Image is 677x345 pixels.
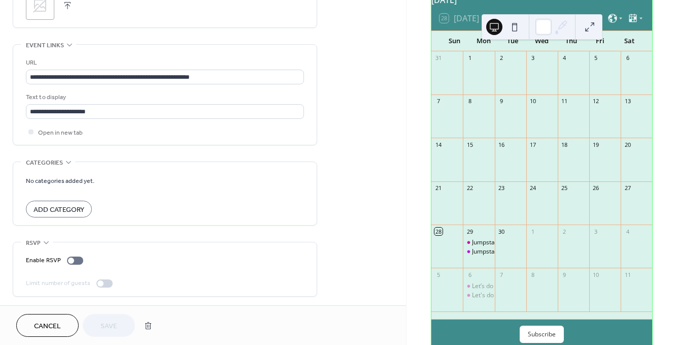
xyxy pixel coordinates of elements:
[26,176,94,186] span: No categories added yet.
[498,184,505,192] div: 23
[592,271,600,278] div: 10
[26,238,41,248] span: RSVP
[434,271,442,278] div: 5
[624,184,631,192] div: 27
[439,31,469,51] div: Sun
[26,158,63,168] span: Categories
[26,40,64,51] span: Event links
[463,247,494,256] div: Jumpstart your child’s wellness journey TODAY!
[466,98,473,105] div: 8
[26,201,92,217] button: Add Category
[561,271,568,278] div: 9
[466,141,473,148] div: 15
[520,326,564,343] button: Subscribe
[586,31,615,51] div: Fri
[529,228,537,235] div: 1
[472,282,523,291] div: Let’s do The Work!
[434,184,442,192] div: 21
[592,54,600,62] div: 5
[624,54,631,62] div: 6
[615,31,644,51] div: Sat
[624,228,631,235] div: 4
[472,238,604,247] div: Jumpstart your child’s wellness journey [DATE]!
[434,228,442,235] div: 28
[434,141,442,148] div: 14
[472,291,524,300] div: Let's do The Work!
[26,278,90,289] div: Limit number of guests
[498,228,505,235] div: 30
[529,184,537,192] div: 24
[624,98,631,105] div: 13
[434,54,442,62] div: 31
[624,271,631,278] div: 11
[472,247,604,256] div: Jumpstart your child’s wellness journey [DATE]!
[556,31,586,51] div: Thu
[529,98,537,105] div: 10
[498,54,505,62] div: 2
[498,271,505,278] div: 7
[434,98,442,105] div: 7
[26,92,302,103] div: Text to display
[38,128,83,138] span: Open in new tab
[592,184,600,192] div: 26
[561,54,568,62] div: 4
[466,54,473,62] div: 1
[466,228,473,235] div: 29
[463,238,494,247] div: Jumpstart your child’s wellness journey TODAY!
[592,228,600,235] div: 3
[529,271,537,278] div: 8
[26,255,61,266] div: Enable RSVP
[561,98,568,105] div: 11
[529,141,537,148] div: 17
[463,282,494,291] div: Let’s do The Work!
[498,141,505,148] div: 16
[33,205,84,215] span: Add Category
[26,57,302,68] div: URL
[498,98,505,105] div: 9
[466,271,473,278] div: 6
[527,31,557,51] div: Wed
[466,184,473,192] div: 22
[624,141,631,148] div: 20
[561,141,568,148] div: 18
[561,228,568,235] div: 2
[498,31,527,51] div: Tue
[592,98,600,105] div: 12
[463,291,494,300] div: Let's do The Work!
[529,54,537,62] div: 3
[592,141,600,148] div: 19
[34,321,61,332] span: Cancel
[561,184,568,192] div: 25
[469,31,498,51] div: Mon
[16,314,79,337] button: Cancel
